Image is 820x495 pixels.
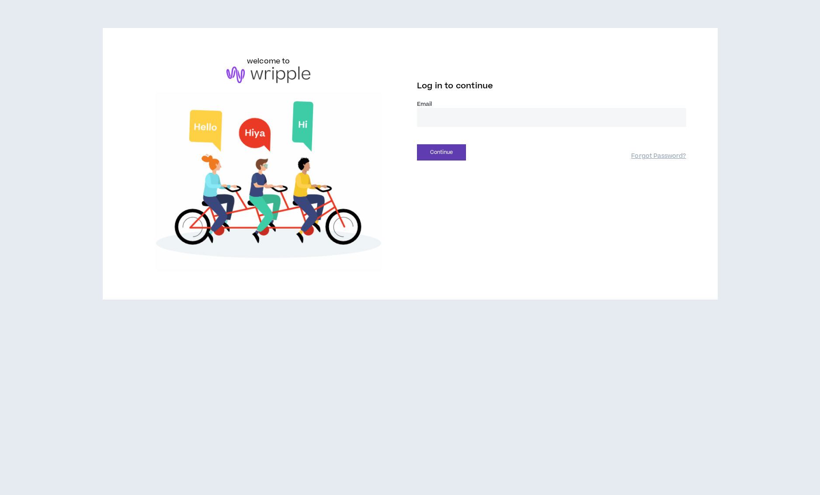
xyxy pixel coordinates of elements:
img: Welcome to Wripple [134,92,403,272]
span: Log in to continue [417,80,493,91]
button: Continue [417,144,466,160]
img: logo-brand.png [226,66,310,83]
a: Forgot Password? [631,152,686,160]
label: Email [417,100,686,108]
h6: welcome to [247,56,290,66]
